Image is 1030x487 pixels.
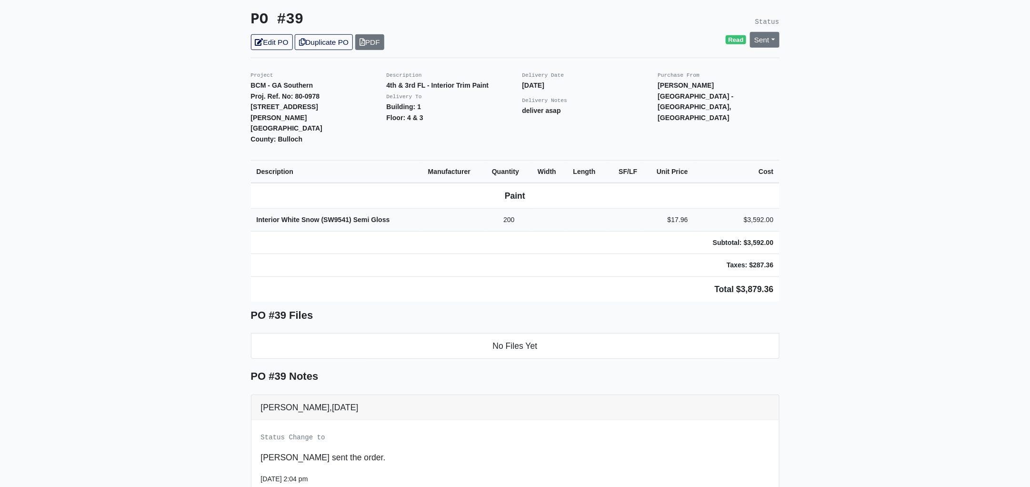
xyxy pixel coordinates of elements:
small: Status Change to [261,434,325,441]
strong: Proj. Ref. No: 80-0978 [251,92,320,100]
h5: PO #39 Notes [251,370,780,383]
td: $3,592.00 [694,209,780,232]
th: Quantity [486,160,532,183]
span: [DATE] [332,403,358,412]
li: No Files Yet [251,333,780,359]
p: [PERSON_NAME][GEOGRAPHIC_DATA] - [GEOGRAPHIC_DATA], [GEOGRAPHIC_DATA] [658,80,780,123]
th: Unit Price [643,160,694,183]
small: Delivery Notes [522,98,568,103]
td: Subtotal: $3,592.00 [694,231,780,254]
div: [PERSON_NAME], [251,395,779,420]
td: Taxes: $287.36 [694,254,780,277]
th: SF/LF [608,160,643,183]
h5: PO #39 Files [251,309,780,322]
a: Sent [750,32,780,48]
small: Status [755,18,780,26]
strong: deliver asap [522,107,561,114]
a: Edit PO [251,34,293,50]
small: Description [387,72,422,78]
strong: [DATE] [522,81,545,89]
b: Paint [505,191,525,201]
strong: [GEOGRAPHIC_DATA] [251,124,322,132]
th: Length [568,160,608,183]
span: [PERSON_NAME] sent the order. [261,453,386,462]
span: Read [726,35,746,45]
th: Cost [694,160,780,183]
small: Project [251,72,273,78]
strong: County: Bulloch [251,135,303,143]
th: Description [251,160,422,183]
strong: Floor: 4 & 3 [387,114,423,122]
strong: Interior White Snow (SW9541) Semi Gloss [257,216,390,223]
small: Purchase From [658,72,700,78]
td: $17.96 [643,209,694,232]
th: Manufacturer [422,160,486,183]
small: [DATE] 2:04 pm [261,475,308,483]
small: Delivery To [387,94,422,100]
strong: BCM - GA Southern [251,81,313,89]
td: 200 [486,209,532,232]
small: Delivery Date [522,72,564,78]
h3: PO #39 [251,11,508,29]
strong: [STREET_ADDRESS][PERSON_NAME] [251,103,319,122]
td: Total $3,879.36 [251,276,780,302]
th: Width [532,160,568,183]
strong: Building: 1 [387,103,421,111]
a: Duplicate PO [295,34,353,50]
strong: 4th & 3rd FL - Interior Trim Paint [387,81,489,89]
a: PDF [355,34,384,50]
